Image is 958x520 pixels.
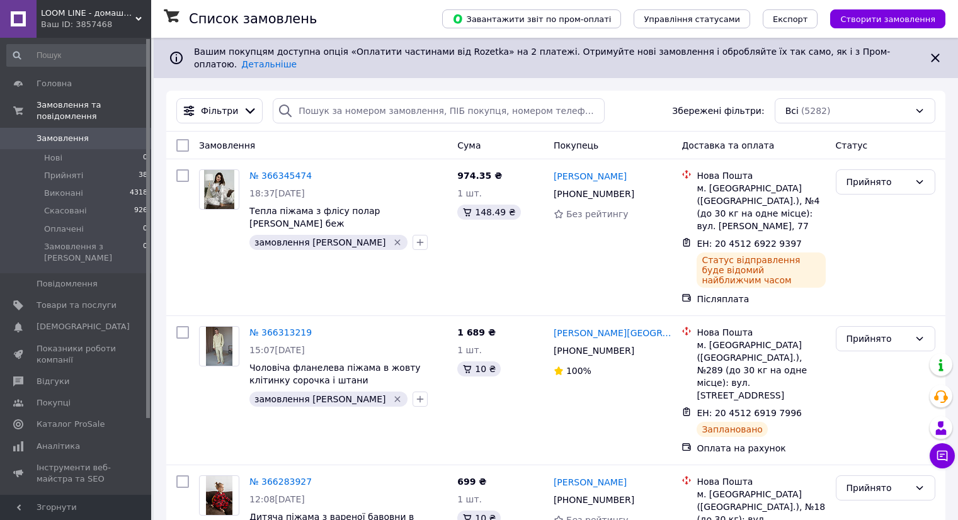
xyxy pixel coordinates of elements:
span: Покупці [37,397,71,409]
span: ЕН: 20 4512 6922 9397 [697,239,802,249]
span: 18:37[DATE] [249,188,305,198]
div: Нова Пошта [697,326,825,339]
img: Фото товару [206,476,232,515]
input: Пошук [6,44,149,67]
div: Статус відправлення буде відомий найближчим часом [697,252,825,288]
span: Товари та послуги [37,300,117,311]
a: [PERSON_NAME] [554,476,627,489]
span: (5282) [801,106,831,116]
span: Виконані [44,188,83,199]
a: [PERSON_NAME] [554,170,627,183]
div: Оплата на рахунок [697,442,825,455]
span: 0 [143,223,147,235]
div: [PHONE_NUMBER] [551,491,637,509]
span: Оплачені [44,223,84,235]
div: [PHONE_NUMBER] [551,342,637,359]
span: Експорт [773,14,808,24]
span: Замовлення та повідомлення [37,99,151,122]
span: Відгуки [37,376,69,387]
img: Фото товару [206,327,232,366]
a: № 366283927 [249,477,312,487]
a: Фото товару [199,475,239,516]
button: Управління статусами [634,9,750,28]
a: № 366345474 [249,171,312,181]
button: Експорт [763,9,818,28]
span: 926 [134,205,147,217]
button: Створити замовлення [830,9,945,28]
a: Фото товару [199,169,239,210]
span: 12:08[DATE] [249,494,305,504]
div: м. [GEOGRAPHIC_DATA] ([GEOGRAPHIC_DATA].), №4 (до 30 кг на одне місце): вул. [PERSON_NAME], 77 [697,182,825,232]
span: Всі [785,105,799,117]
input: Пошук за номером замовлення, ПІБ покупця, номером телефону, Email, номером накладної [273,98,605,123]
span: Прийняті [44,170,83,181]
span: ЕН: 20 4512 6919 7996 [697,408,802,418]
div: Ваш ID: 3857468 [41,19,151,30]
span: Без рейтингу [566,209,629,219]
span: Головна [37,78,72,89]
span: 100% [566,366,591,376]
span: Cума [457,140,481,150]
svg: Видалити мітку [392,237,402,247]
span: Повідомлення [37,278,98,290]
button: Завантажити звіт по пром-оплаті [442,9,621,28]
h1: Список замовлень [189,11,317,26]
div: Післяплата [697,293,825,305]
a: Чоловіча фланелева піжама в жовту клітинку сорочка і штани [249,363,421,385]
a: Детальніше [241,59,297,69]
div: Нова Пошта [697,475,825,488]
span: [DEMOGRAPHIC_DATA] [37,321,130,332]
span: Вашим покупцям доступна опція «Оплатити частинами від Rozetka» на 2 платежі. Отримуйте нові замов... [194,47,890,69]
div: Прийнято [847,332,910,346]
span: 4318 [130,188,147,199]
span: Інструменти веб-майстра та SEO [37,462,117,485]
span: Доставка та оплата [681,140,774,150]
span: 0 [143,241,147,264]
span: Замовлення з [PERSON_NAME] [44,241,143,264]
div: 148.49 ₴ [457,205,520,220]
span: замовлення [PERSON_NAME] [254,394,385,404]
span: 0 [143,152,147,164]
div: [PHONE_NUMBER] [551,185,637,203]
span: Замовлення [37,133,89,144]
span: Скасовані [44,205,87,217]
span: Аналітика [37,441,80,452]
span: Збережені фільтри: [672,105,764,117]
div: Нова Пошта [697,169,825,182]
div: Прийнято [847,481,910,495]
a: [PERSON_NAME][GEOGRAPHIC_DATA] [554,327,672,339]
span: 1 шт. [457,345,482,355]
span: Завантажити звіт по пром-оплаті [452,13,611,25]
span: Фільтри [201,105,238,117]
a: Фото товару [199,326,239,366]
span: Статус [836,140,868,150]
span: LOOM LINE - домашній одяг для всієї сім'ї [41,8,135,19]
img: Фото товару [204,170,234,209]
div: 10 ₴ [457,361,501,376]
span: Покупець [554,140,598,150]
span: Нові [44,152,62,164]
a: Тепла піжама з флісу полар [PERSON_NAME] беж [249,206,380,229]
span: 1 шт. [457,188,482,198]
span: Створити замовлення [840,14,935,24]
svg: Видалити мітку [392,394,402,404]
a: № 366313219 [249,327,312,337]
div: Заплановано [697,422,768,437]
span: Управління статусами [644,14,740,24]
span: Замовлення [199,140,255,150]
span: 1 шт. [457,494,482,504]
button: Чат з покупцем [930,443,955,468]
span: Каталог ProSale [37,419,105,430]
span: 38 [139,170,147,181]
span: 1 689 ₴ [457,327,496,337]
span: 15:07[DATE] [249,345,305,355]
div: м. [GEOGRAPHIC_DATA] ([GEOGRAPHIC_DATA].), №289 (до 30 кг на одне місце): вул. [STREET_ADDRESS] [697,339,825,402]
a: Створити замовлення [818,13,945,23]
span: замовлення [PERSON_NAME] [254,237,385,247]
span: Показники роботи компанії [37,343,117,366]
div: Прийнято [847,175,910,189]
span: 974.35 ₴ [457,171,502,181]
span: 699 ₴ [457,477,486,487]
